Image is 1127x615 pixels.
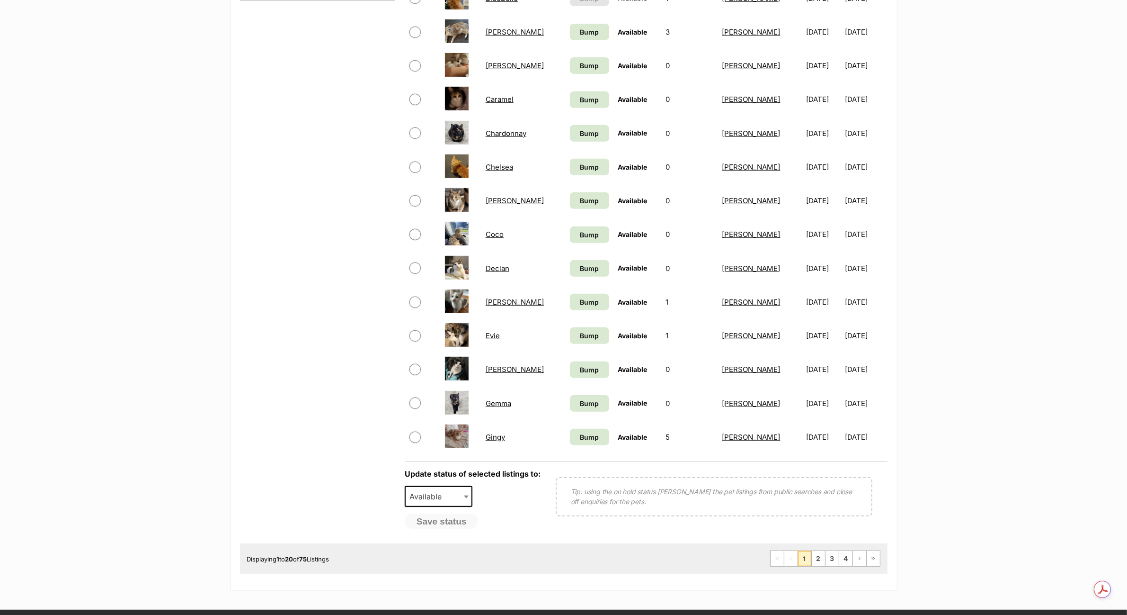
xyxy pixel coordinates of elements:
[570,260,609,277] a: Bump
[722,61,781,70] a: [PERSON_NAME]
[845,218,886,251] td: [DATE]
[803,117,844,150] td: [DATE]
[277,555,280,563] strong: 1
[580,61,599,71] span: Bump
[803,184,844,217] td: [DATE]
[570,159,609,175] a: Bump
[570,395,609,412] a: Bump
[722,27,781,36] a: [PERSON_NAME]
[845,151,886,183] td: [DATE]
[618,163,647,171] span: Available
[580,331,599,341] span: Bump
[405,514,479,529] button: Save status
[580,196,599,206] span: Bump
[784,551,798,566] span: Previous page
[812,551,825,566] a: Page 2
[662,49,718,82] td: 0
[486,331,500,340] a: Evie
[803,387,844,420] td: [DATE]
[618,433,647,441] span: Available
[803,353,844,386] td: [DATE]
[722,365,781,374] a: [PERSON_NAME]
[771,551,784,566] span: First page
[618,95,647,103] span: Available
[845,319,886,352] td: [DATE]
[662,387,718,420] td: 0
[486,230,504,239] a: Coco
[405,486,473,507] span: Available
[571,487,857,506] p: Tip: using the on hold status [PERSON_NAME] the pet listings from public searches and close off e...
[247,555,329,563] span: Displaying to of Listings
[722,129,781,138] a: [PERSON_NAME]
[845,184,886,217] td: [DATE]
[662,83,718,116] td: 0
[825,551,839,566] a: Page 3
[662,117,718,150] td: 0
[618,230,647,238] span: Available
[853,551,866,566] a: Next page
[618,298,647,306] span: Available
[570,192,609,209] a: Bump
[580,230,599,240] span: Bump
[662,286,718,318] td: 1
[580,162,599,172] span: Bump
[618,197,647,205] span: Available
[486,399,511,408] a: Gemma
[618,28,647,36] span: Available
[618,332,647,340] span: Available
[580,263,599,273] span: Bump
[570,226,609,243] a: Bump
[486,298,544,307] a: [PERSON_NAME]
[486,27,544,36] a: [PERSON_NAME]
[662,252,718,285] td: 0
[662,184,718,217] td: 0
[722,196,781,205] a: [PERSON_NAME]
[845,421,886,453] td: [DATE]
[486,129,526,138] a: Chardonnay
[722,399,781,408] a: [PERSON_NAME]
[300,555,307,563] strong: 75
[803,252,844,285] td: [DATE]
[722,163,781,172] a: [PERSON_NAME]
[580,398,599,408] span: Bump
[845,83,886,116] td: [DATE]
[580,432,599,442] span: Bump
[570,362,609,378] a: Bump
[845,49,886,82] td: [DATE]
[570,125,609,142] a: Bump
[580,297,599,307] span: Bump
[570,429,609,445] a: Bump
[803,286,844,318] td: [DATE]
[722,264,781,273] a: [PERSON_NAME]
[486,433,505,442] a: Gingy
[618,365,647,373] span: Available
[445,222,469,245] img: Coco
[803,218,844,251] td: [DATE]
[839,551,852,566] a: Page 4
[722,298,781,307] a: [PERSON_NAME]
[570,294,609,310] a: Bump
[662,353,718,386] td: 0
[770,551,880,567] nav: Pagination
[867,551,880,566] a: Last page
[803,49,844,82] td: [DATE]
[486,365,544,374] a: [PERSON_NAME]
[580,365,599,375] span: Bump
[845,353,886,386] td: [DATE]
[486,163,513,172] a: Chelsea
[486,61,544,70] a: [PERSON_NAME]
[662,319,718,352] td: 1
[285,555,293,563] strong: 20
[662,421,718,453] td: 5
[662,218,718,251] td: 0
[570,24,609,40] a: Bump
[618,129,647,137] span: Available
[803,421,844,453] td: [DATE]
[618,62,647,70] span: Available
[845,252,886,285] td: [DATE]
[722,230,781,239] a: [PERSON_NAME]
[845,286,886,318] td: [DATE]
[803,151,844,183] td: [DATE]
[486,264,509,273] a: Declan
[722,433,781,442] a: [PERSON_NAME]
